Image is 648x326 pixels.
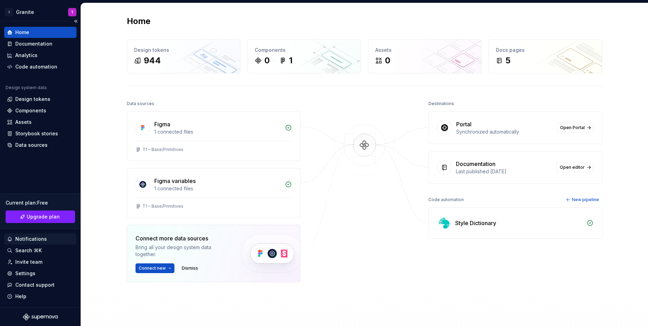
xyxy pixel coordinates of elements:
div: Components [255,47,354,54]
a: Storybook stories [4,128,76,139]
a: Analytics [4,50,76,61]
div: Help [15,293,26,300]
div: Style Dictionary [455,219,496,227]
a: Components01 [247,39,361,73]
div: 1 connected files [154,128,281,135]
div: Data sources [15,142,48,149]
button: Notifications [4,233,76,245]
span: New pipeline [572,197,599,202]
a: Home [4,27,76,38]
button: IGraniteT [1,5,79,19]
button: Contact support [4,279,76,291]
div: Home [15,29,29,36]
a: Figma1 connected filesT1 – Base/Primitives [127,111,301,161]
button: Connect new [136,263,174,273]
svg: Supernova Logo [23,313,58,320]
div: Current plan : Free [6,199,75,206]
a: Assets [4,117,76,128]
div: Search ⌘K [15,247,42,254]
div: 944 [144,55,161,66]
div: Bring all your design system data together. [136,244,229,258]
a: Docs pages5 [489,39,602,73]
div: 0 [385,55,390,66]
a: Open Portal [557,123,593,133]
a: Figma variables1 connected filesT1 – Base/Primitives [127,168,301,218]
a: Open editor [557,162,593,172]
div: Data sources [127,99,154,109]
div: Connect more data sources [136,234,229,242]
div: Analytics [15,52,38,59]
a: Code automation [4,61,76,72]
div: Design system data [6,85,47,90]
a: Documentation [4,38,76,49]
div: Docs pages [496,47,595,54]
a: Components [4,105,76,116]
div: Storybook stories [15,130,58,137]
div: Design tokens [134,47,233,54]
button: Collapse sidebar [71,16,81,26]
div: 1 connected files [154,185,281,192]
a: Upgrade plan [6,210,75,223]
a: Design tokens [4,94,76,105]
h2: Home [127,16,150,27]
div: Documentation [15,40,52,47]
div: 5 [506,55,510,66]
div: Portal [456,120,471,128]
button: Dismiss [179,263,201,273]
div: Invite team [15,259,42,265]
div: T [71,9,74,15]
div: Notifications [15,236,47,242]
div: Last published [DATE] [456,168,552,175]
div: Destinations [428,99,454,109]
div: 0 [264,55,270,66]
span: Dismiss [182,265,198,271]
div: Figma [154,120,170,128]
a: Design tokens944 [127,39,240,73]
span: Connect new [139,265,166,271]
a: Settings [4,268,76,279]
a: Data sources [4,140,76,151]
div: Documentation [456,160,495,168]
button: New pipeline [563,195,602,205]
div: Components [15,107,46,114]
span: Open editor [560,165,585,170]
div: Synchronized automatically [456,128,553,135]
div: Figma variables [154,177,196,185]
span: Upgrade plan [27,213,60,220]
div: T1 – Base/Primitives [142,147,183,152]
div: Assets [15,119,32,126]
div: I [5,8,13,16]
div: Granite [16,9,34,16]
button: Help [4,291,76,302]
div: Settings [15,270,35,277]
a: Assets0 [368,39,482,73]
div: Design tokens [15,96,50,103]
div: T1 – Base/Primitives [142,204,183,209]
div: Assets [375,47,474,54]
span: Open Portal [560,125,585,130]
div: Contact support [15,281,55,288]
button: Search ⌘K [4,245,76,256]
a: Invite team [4,256,76,268]
div: Code automation [15,63,57,70]
div: Code automation [428,195,464,205]
div: 1 [289,55,293,66]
